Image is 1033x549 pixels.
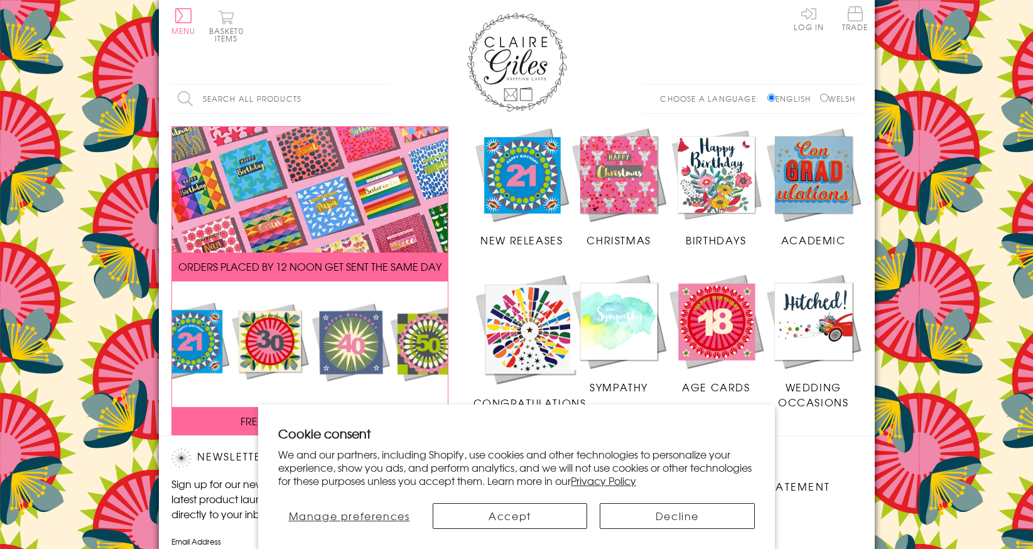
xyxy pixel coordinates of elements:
h2: Cookie consent [278,425,755,442]
input: Search all products [171,85,391,113]
span: Academic [781,232,846,247]
button: Manage preferences [278,503,419,529]
span: FREE P&P ON ALL UK ORDERS [241,413,379,428]
a: Wedding Occasions [765,273,862,410]
span: 0 items [215,25,244,44]
a: Trade [842,6,868,33]
input: Welsh [820,94,828,102]
a: Age Cards [668,273,765,394]
input: English [767,94,776,102]
span: Menu [171,25,196,36]
label: Welsh [820,93,856,104]
span: Trade [842,6,868,31]
a: Congratulations [473,273,587,410]
span: New Releases [480,232,563,247]
span: Christmas [587,232,651,247]
span: Sympathy [590,379,648,394]
span: Congratulations [473,395,587,410]
a: New Releases [473,126,571,248]
span: Wedding Occasions [778,379,848,410]
p: Sign up for our newsletter to receive the latest product launches, news and offers directly to yo... [171,476,385,521]
a: Academic [765,126,862,248]
span: Birthdays [686,232,746,247]
a: Sympathy [570,273,668,394]
h2: Newsletter [171,448,385,467]
span: Age Cards [682,379,750,394]
button: Accept [433,503,588,529]
button: Basket0 items [209,10,244,42]
p: Choose a language: [660,93,765,104]
a: Birthdays [668,126,765,248]
label: Email Address [171,536,385,547]
a: Log In [794,6,824,31]
span: Manage preferences [289,508,410,523]
img: Claire Giles Greetings Cards [467,13,567,112]
a: Privacy Policy [571,473,636,488]
button: Menu [171,8,196,35]
label: English [767,93,817,104]
a: Christmas [570,126,668,248]
button: Decline [600,503,755,529]
input: Search [379,85,391,113]
span: ORDERS PLACED BY 12 NOON GET SENT THE SAME DAY [178,259,441,274]
p: We and our partners, including Shopify, use cookies and other technologies to personalize your ex... [278,448,755,487]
